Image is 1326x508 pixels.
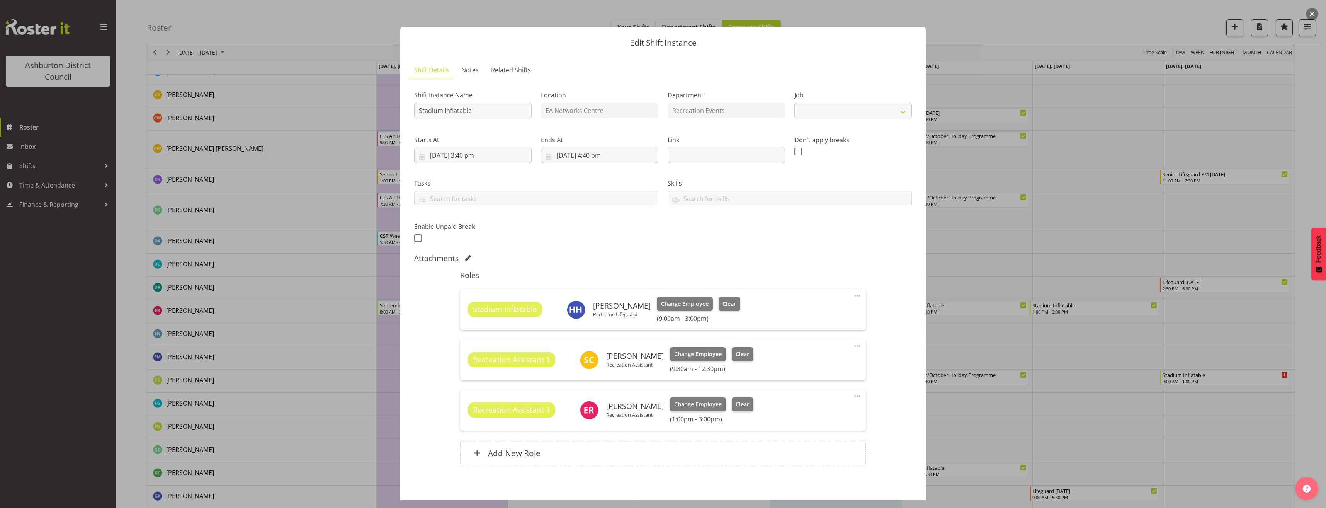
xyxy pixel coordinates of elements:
[668,135,785,145] label: Link
[670,415,753,423] h6: (1:00pm - 3:00pm)
[606,412,664,418] p: Recreation Assistant
[414,222,532,231] label: Enable Unpaid Break
[473,354,550,365] span: Recreation Assistant 1
[1303,485,1311,493] img: help-xxl-2.png
[606,402,664,411] h6: [PERSON_NAME]
[668,193,911,205] input: Search for skills
[461,65,479,75] span: Notes
[657,297,713,311] button: Change Employee
[674,350,722,358] span: Change Employee
[736,350,749,358] span: Clear
[567,300,585,319] img: harriet-hill8786.jpg
[719,297,741,311] button: Clear
[668,90,785,100] label: Department
[541,135,658,145] label: Ends At
[414,90,532,100] label: Shift Instance Name
[414,148,532,163] input: Click to select...
[593,311,651,317] p: Part-time Lifeguard
[415,193,658,205] input: Search for tasks
[408,39,918,47] p: Edit Shift Instance
[1315,235,1322,263] span: Feedback
[1311,228,1326,280] button: Feedback - Show survey
[488,448,541,458] h6: Add New Role
[580,351,598,369] img: stella-clyne8785.jpg
[473,404,550,416] span: Recreation Assistant 1
[414,65,449,75] span: Shift Details
[606,361,664,368] p: Recreation Assistant
[732,397,754,411] button: Clear
[580,401,598,419] img: ela-reyes11904.jpg
[414,179,658,188] label: Tasks
[414,103,532,118] input: Shift Instance Name
[606,352,664,360] h6: [PERSON_NAME]
[674,400,722,409] span: Change Employee
[794,90,912,100] label: Job
[414,254,459,263] h5: Attachments
[414,135,532,145] label: Starts At
[460,271,865,280] h5: Roles
[491,65,531,75] span: Related Shifts
[473,304,537,315] span: Stadium Inflatable
[732,347,754,361] button: Clear
[541,90,658,100] label: Location
[593,302,651,310] h6: [PERSON_NAME]
[670,347,726,361] button: Change Employee
[668,179,912,188] label: Skills
[670,365,753,373] h6: (9:30am - 12:30pm)
[670,397,726,411] button: Change Employee
[661,300,709,308] span: Change Employee
[657,315,740,322] h6: (9:00am - 3:00pm)
[794,135,912,145] label: Don't apply breaks
[541,148,658,163] input: Click to select...
[736,400,749,409] span: Clear
[722,300,736,308] span: Clear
